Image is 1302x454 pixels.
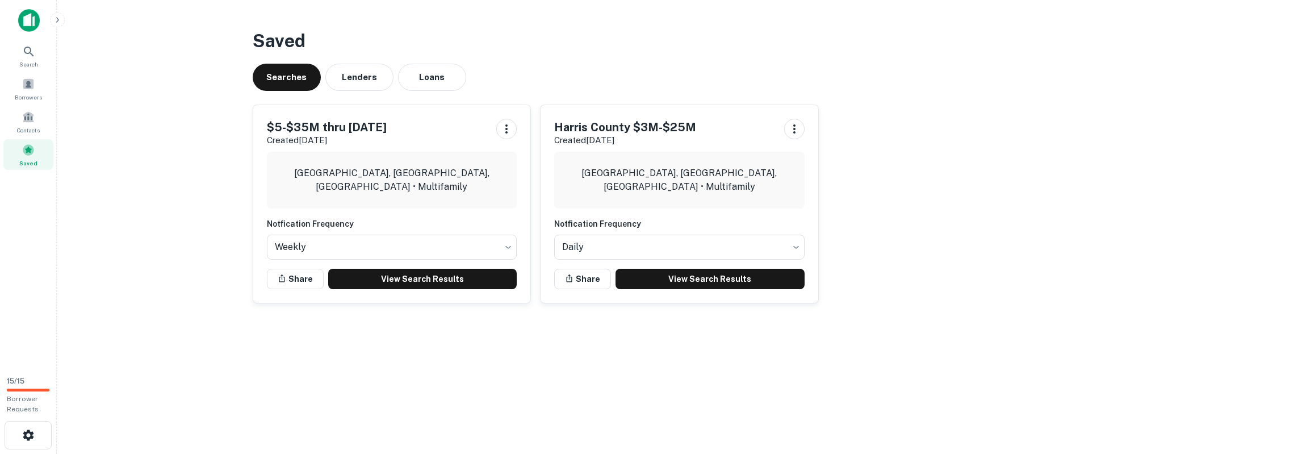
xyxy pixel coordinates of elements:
[17,126,40,135] span: Contacts
[7,377,24,385] span: 15 / 15
[267,269,324,289] button: Share
[563,166,796,194] p: [GEOGRAPHIC_DATA], [GEOGRAPHIC_DATA], [GEOGRAPHIC_DATA] • Multifamily
[554,231,805,263] div: Without label
[267,134,387,147] p: Created [DATE]
[3,139,53,170] a: Saved
[554,119,696,136] h5: Harris County $3M-$25M
[554,218,805,230] h6: Notfication Frequency
[616,269,805,289] a: View Search Results
[3,73,53,104] a: Borrowers
[276,166,508,194] p: [GEOGRAPHIC_DATA], [GEOGRAPHIC_DATA], [GEOGRAPHIC_DATA] • Multifamily
[554,269,611,289] button: Share
[253,27,1107,55] h3: Saved
[267,231,517,263] div: Without label
[267,218,517,230] h6: Notfication Frequency
[19,159,37,168] span: Saved
[267,119,387,136] h5: $5-$35M thru [DATE]
[325,64,393,91] button: Lenders
[398,64,466,91] button: Loans
[3,40,53,71] a: Search
[15,93,42,102] span: Borrowers
[253,64,321,91] button: Searches
[554,134,696,147] p: Created [DATE]
[328,269,517,289] a: View Search Results
[7,395,39,413] span: Borrower Requests
[1245,363,1302,418] iframe: Chat Widget
[19,60,38,69] span: Search
[18,9,40,32] img: capitalize-icon.png
[3,106,53,137] a: Contacts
